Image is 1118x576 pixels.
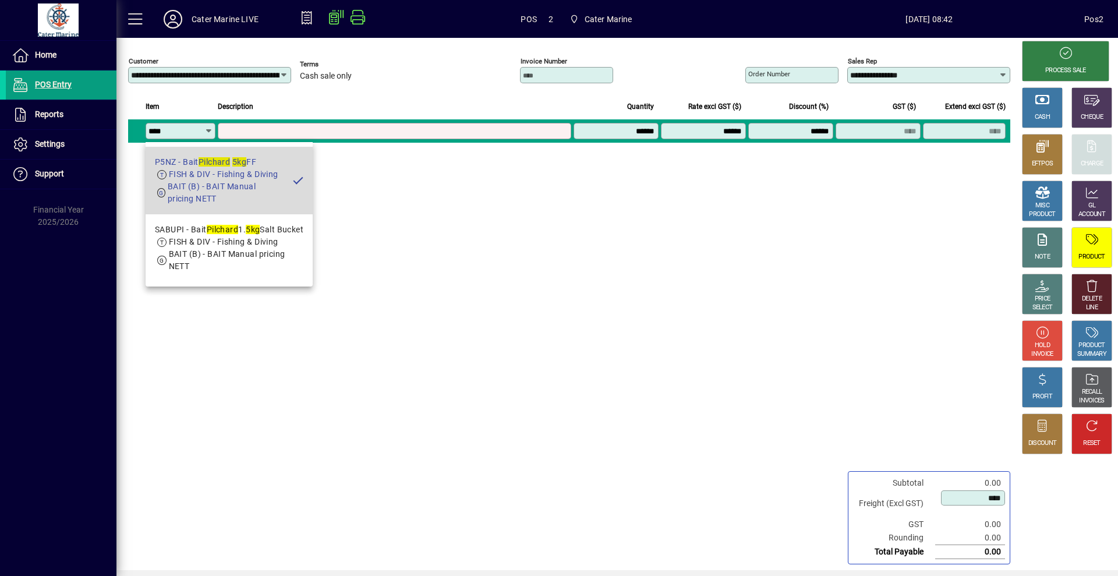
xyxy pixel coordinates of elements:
div: EFTPOS [1032,160,1053,168]
div: PRODUCT [1078,341,1105,350]
td: GST [853,518,935,531]
span: GST ($) [893,100,916,113]
div: CASH [1035,113,1050,122]
div: INVOICES [1079,397,1104,405]
td: 0.00 [935,518,1005,531]
button: Profile [154,9,192,30]
span: Quantity [627,100,654,113]
div: SELECT [1032,303,1053,312]
a: Home [6,41,116,70]
a: Settings [6,130,116,159]
span: Description [218,100,253,113]
td: 0.00 [935,476,1005,490]
span: Cater Marine [565,9,637,30]
div: PROCESS SALE [1045,66,1086,75]
span: [DATE] 08:42 [774,10,1085,29]
mat-label: Invoice number [521,57,567,65]
span: Terms [300,61,370,68]
span: Support [35,169,64,178]
div: HOLD [1035,341,1050,350]
div: INVOICE [1031,350,1053,359]
div: RESET [1083,439,1101,448]
mat-label: Customer [129,57,158,65]
span: Discount (%) [789,100,829,113]
div: NOTE [1035,253,1050,262]
span: Item [146,100,160,113]
div: DELETE [1082,295,1102,303]
span: Settings [35,139,65,149]
mat-label: Order number [748,70,790,78]
td: Freight (Excl GST) [853,490,935,518]
div: PROFIT [1032,393,1052,401]
div: PRICE [1035,295,1050,303]
div: CHARGE [1081,160,1103,168]
div: MISC [1035,202,1049,210]
span: 2 [549,10,553,29]
div: SUMMARY [1077,350,1106,359]
span: Cater Marine [585,10,632,29]
div: ACCOUNT [1078,210,1105,219]
span: Extend excl GST ($) [945,100,1006,113]
div: LINE [1086,303,1098,312]
td: 0.00 [935,545,1005,559]
span: Rate excl GST ($) [688,100,741,113]
div: CHEQUE [1081,113,1103,122]
span: POS [521,10,537,29]
a: Support [6,160,116,189]
span: Cash sale only [300,72,352,81]
mat-label: Sales rep [848,57,877,65]
a: Reports [6,100,116,129]
div: PRODUCT [1029,210,1055,219]
span: POS Entry [35,80,72,89]
td: Rounding [853,531,935,545]
div: RECALL [1082,388,1102,397]
td: 0.00 [935,531,1005,545]
div: GL [1088,202,1096,210]
div: Cater Marine LIVE [192,10,259,29]
div: Pos2 [1084,10,1103,29]
div: PRODUCT [1078,253,1105,262]
div: DISCOUNT [1028,439,1056,448]
span: Home [35,50,56,59]
td: Subtotal [853,476,935,490]
span: Reports [35,109,63,119]
td: Total Payable [853,545,935,559]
